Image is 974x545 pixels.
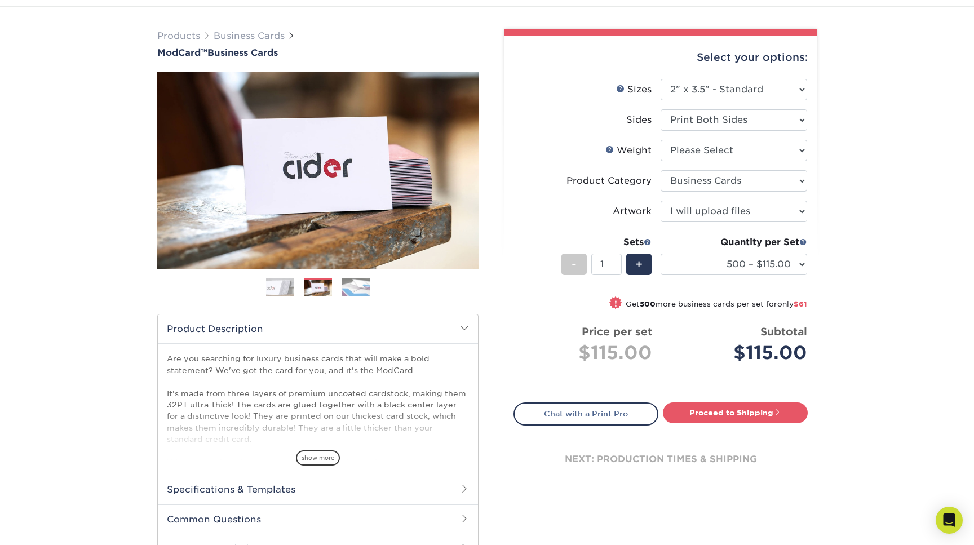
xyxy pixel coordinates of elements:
div: $115.00 [669,339,807,366]
a: Products [157,30,200,41]
h2: Product Description [158,314,478,343]
div: Product Category [566,174,652,188]
div: Quantity per Set [661,236,807,249]
div: $115.00 [523,339,652,366]
span: only [777,300,807,308]
div: Artwork [613,205,652,218]
h1: Business Cards [157,47,479,58]
a: ModCard™Business Cards [157,47,479,58]
div: Weight [605,144,652,157]
span: ModCard™ [157,47,207,58]
span: + [635,256,643,273]
strong: 500 [640,300,656,308]
span: show more [296,450,340,466]
span: $61 [794,300,807,308]
a: Business Cards [214,30,285,41]
img: Business Cards 02 [304,280,332,297]
div: Sets [561,236,652,249]
span: - [572,256,577,273]
h2: Specifications & Templates [158,475,478,504]
div: next: production times & shipping [513,426,808,493]
div: Select your options: [513,36,808,79]
a: Proceed to Shipping [663,402,808,423]
small: Get more business cards per set for [626,300,807,311]
h2: Common Questions [158,504,478,534]
img: Business Cards 01 [266,273,294,302]
div: Sides [626,113,652,127]
div: Open Intercom Messenger [936,507,963,534]
div: Sizes [616,83,652,96]
span: ! [614,298,617,309]
img: ModCard™ 02 [157,72,479,269]
a: Chat with a Print Pro [513,402,658,425]
strong: Price per set [582,325,652,338]
strong: Subtotal [760,325,807,338]
img: Business Cards 03 [342,277,370,297]
iframe: Google Customer Reviews [3,511,96,541]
